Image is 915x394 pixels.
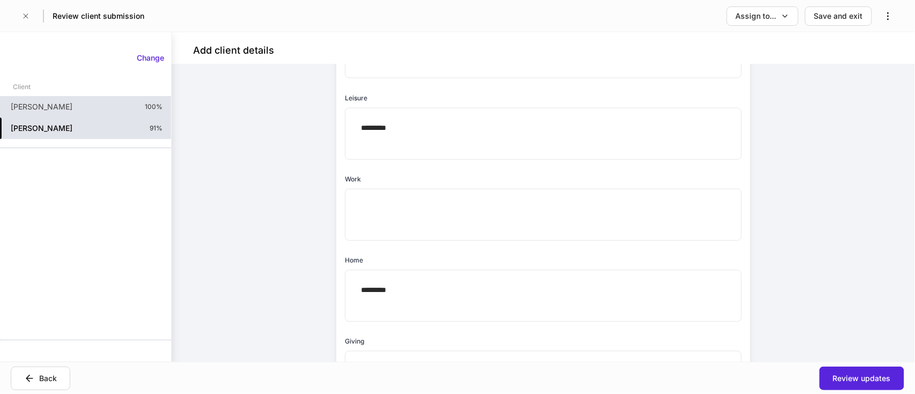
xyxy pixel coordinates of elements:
p: 100% [145,103,163,111]
h4: Add client details [193,44,274,57]
h6: Leisure [345,93,367,103]
div: Back [39,373,57,384]
button: Assign to... [727,6,799,26]
div: Review updates [833,373,891,384]
h6: Work [345,174,361,185]
p: 91% [150,124,163,133]
p: [PERSON_NAME] [11,101,72,112]
h6: Home [345,256,363,266]
div: Save and exit [814,11,863,21]
button: Review updates [820,367,904,390]
h6: Giving [345,337,364,347]
button: Save and exit [805,6,872,26]
div: Assign to... [736,11,777,21]
div: Client [13,77,31,96]
h5: [PERSON_NAME] [11,123,72,134]
button: Back [11,367,70,390]
div: Change [137,53,164,63]
button: Change [130,49,171,67]
h5: Review client submission [53,11,144,21]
